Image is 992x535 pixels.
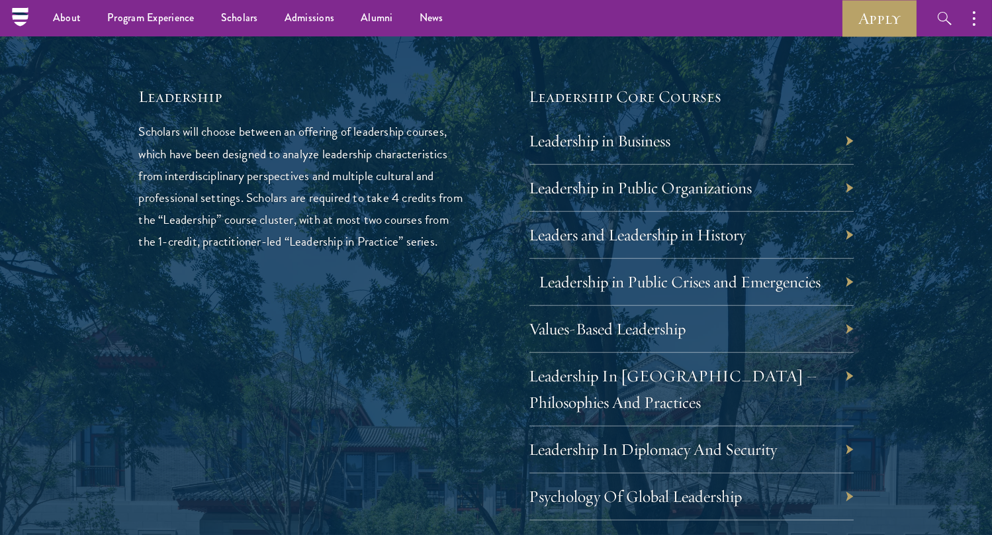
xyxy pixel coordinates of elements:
h5: Leadership Core Courses [529,85,854,108]
p: Scholars will choose between an offering of leadership courses, which have been designed to analy... [139,121,463,252]
a: Leadership In Diplomacy And Security [529,439,778,460]
a: Leaders and Leadership in History [529,224,746,245]
h5: Leadership [139,85,463,108]
a: Psychology Of Global Leadership [529,486,743,507]
a: Leadership in Public Crises and Emergencies [539,271,821,292]
a: Values-Based Leadership [529,318,686,339]
a: Leadership In [GEOGRAPHIC_DATA] – Philosophies And Practices [529,365,818,413]
a: Leadership in Business [529,130,671,151]
a: Leadership in Public Organizations [529,177,752,198]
